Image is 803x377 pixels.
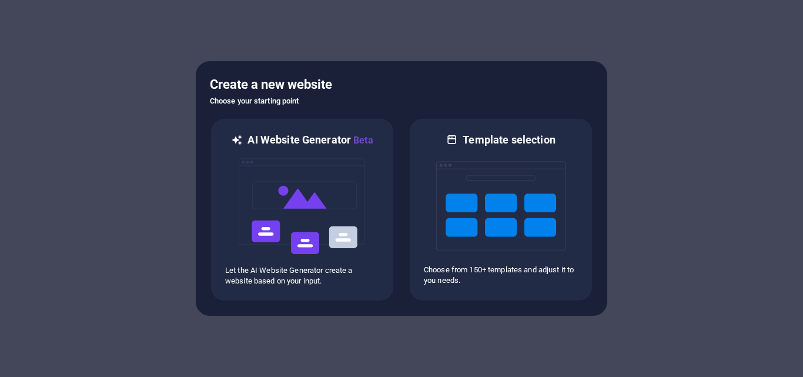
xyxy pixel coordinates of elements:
[351,135,373,146] span: Beta
[463,133,555,147] h6: Template selection
[225,265,379,286] p: Let the AI Website Generator create a website based on your input.
[210,118,394,302] div: AI Website GeneratorBetaaiLet the AI Website Generator create a website based on your input.
[424,265,578,286] p: Choose from 150+ templates and adjust it to you needs.
[210,75,593,94] h5: Create a new website
[237,148,367,265] img: ai
[409,118,593,302] div: Template selectionChoose from 150+ templates and adjust it to you needs.
[247,133,373,148] h6: AI Website Generator
[210,94,593,108] h6: Choose your starting point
